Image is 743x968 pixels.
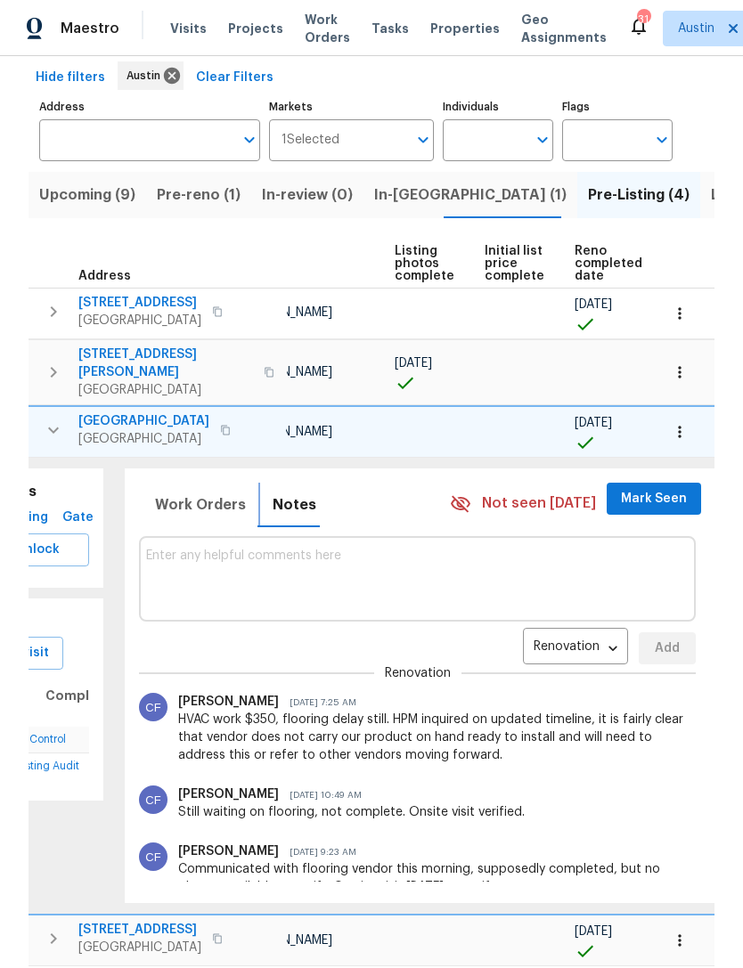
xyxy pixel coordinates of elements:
[118,61,184,90] div: Austin
[196,67,274,89] span: Clear Filters
[189,61,281,94] button: Clear Filters
[273,492,316,517] span: Notes
[607,483,701,516] button: Mark Seen
[262,183,353,207] span: In-review (0)
[575,417,612,429] span: [DATE]
[269,102,435,112] label: Markets
[139,693,167,721] img: Chris Fuentes
[78,939,201,956] span: [GEOGRAPHIC_DATA]
[521,11,607,46] span: Geo Assignments
[39,183,135,207] span: Upcoming (9)
[78,381,253,399] span: [GEOGRAPHIC_DATA]
[637,11,649,28] div: 31
[178,803,696,821] div: Still waiting on flooring, not complete. Onsite visit verified.
[237,127,262,152] button: Open
[279,698,356,707] span: [DATE] 7:25 AM
[78,430,209,448] span: [GEOGRAPHIC_DATA]
[78,346,253,381] span: [STREET_ADDRESS][PERSON_NAME]
[228,20,283,37] span: Projects
[530,127,555,152] button: Open
[127,67,167,85] span: Austin
[78,294,201,312] span: [STREET_ADDRESS]
[29,61,112,94] button: Hide filters
[45,685,120,707] span: Completed
[411,127,436,152] button: Open
[385,664,451,682] span: Renovation
[155,492,246,517] span: Work Orders
[649,127,674,152] button: Open
[39,102,260,112] label: Address
[395,245,454,282] span: Listing photos complete
[621,488,687,510] span: Mark Seen
[430,20,500,37] span: Properties
[178,860,696,896] div: Communicated with flooring vendor this morning, supposedly completed, but no photos available to ...
[282,133,339,148] span: 1 Selected
[305,11,350,46] span: Work Orders
[78,312,201,329] span: [GEOGRAPHIC_DATA]
[78,412,209,430] span: [GEOGRAPHIC_DATA]
[482,493,596,514] span: Not seen [DATE]
[178,711,696,764] div: HVAC work $350, flooring delay still. HPM inquired on updated timeline, it is fairly clear that v...
[139,842,167,871] img: Chris Fuentes
[36,67,105,89] span: Hide filters
[56,507,99,529] span: Gate
[178,695,279,708] span: [PERSON_NAME]
[678,20,714,37] span: Austin
[178,845,279,858] span: [PERSON_NAME]
[371,22,409,35] span: Tasks
[49,501,106,534] button: Gate
[575,245,642,282] span: Reno completed date
[170,20,207,37] span: Visits
[523,633,628,663] div: Renovation
[78,270,131,282] span: Address
[157,183,241,207] span: Pre-reno (1)
[178,788,279,801] span: [PERSON_NAME]
[279,791,362,800] span: [DATE] 10:49 AM
[61,20,119,37] span: Maestro
[562,102,673,112] label: Flags
[485,245,544,282] span: Initial list price complete
[395,357,432,370] span: [DATE]
[588,183,690,207] span: Pre-Listing (4)
[139,785,167,814] img: Chris Fuentes
[279,848,356,857] span: [DATE] 9:23 AM
[575,925,612,938] span: [DATE]
[575,298,612,311] span: [DATE]
[78,921,201,939] span: [STREET_ADDRESS]
[443,102,553,112] label: Individuals
[374,183,567,207] span: In-[GEOGRAPHIC_DATA] (1)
